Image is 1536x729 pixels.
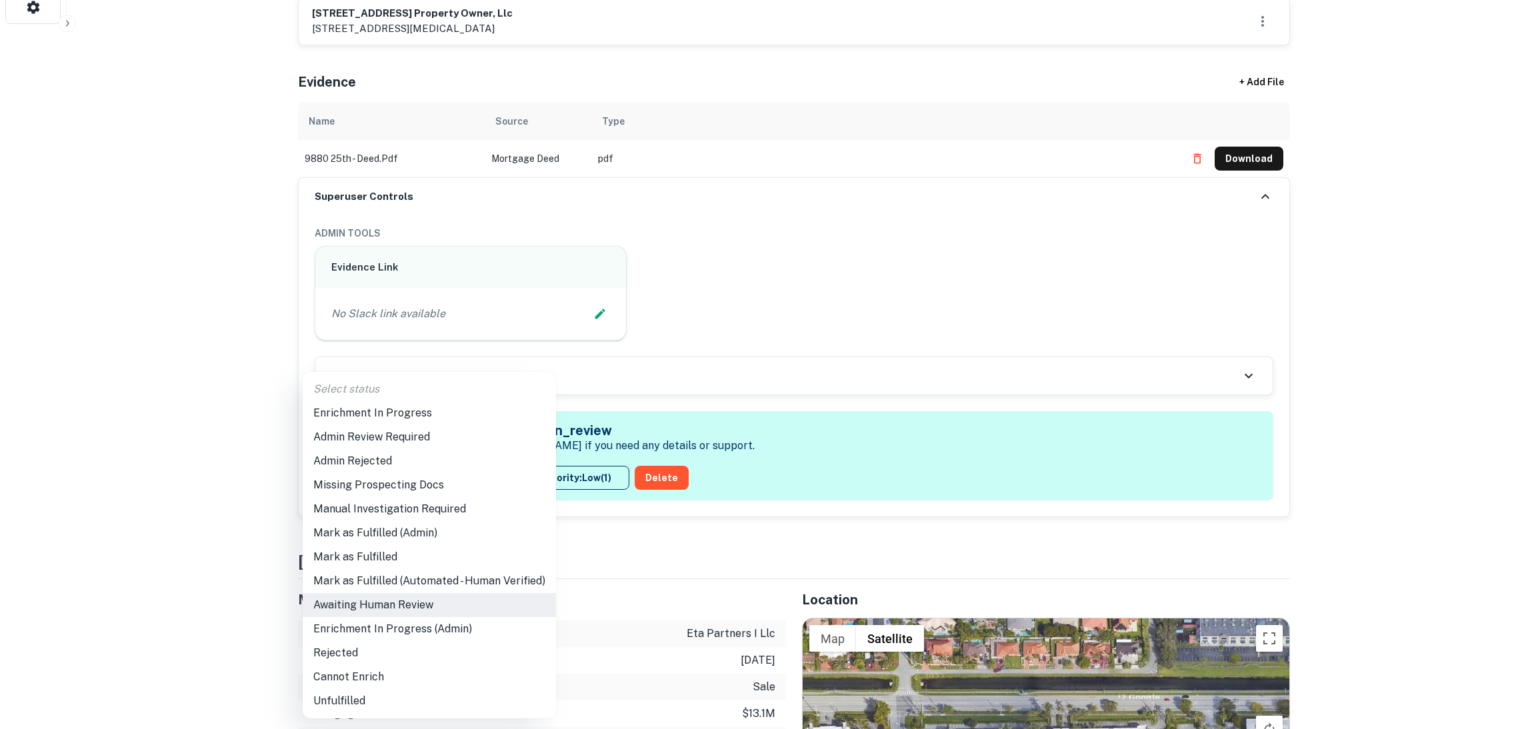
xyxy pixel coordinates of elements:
li: Mark as Fulfilled (Automated - Human Verified) [303,569,556,593]
li: Admin Review Required [303,425,556,449]
li: Enrichment In Progress (Admin) [303,617,556,641]
li: Manual Investigation Required [303,497,556,521]
li: Rejected [303,641,556,665]
iframe: Chat Widget [1469,622,1536,686]
li: Admin Rejected [303,449,556,473]
li: Mark as Fulfilled (Admin) [303,521,556,545]
li: Awaiting Human Review [303,593,556,617]
li: Missing Prospecting Docs [303,473,556,497]
li: Cannot Enrich [303,665,556,689]
li: Mark as Fulfilled [303,545,556,569]
li: Enrichment In Progress [303,401,556,425]
li: Unfulfilled [303,689,556,713]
